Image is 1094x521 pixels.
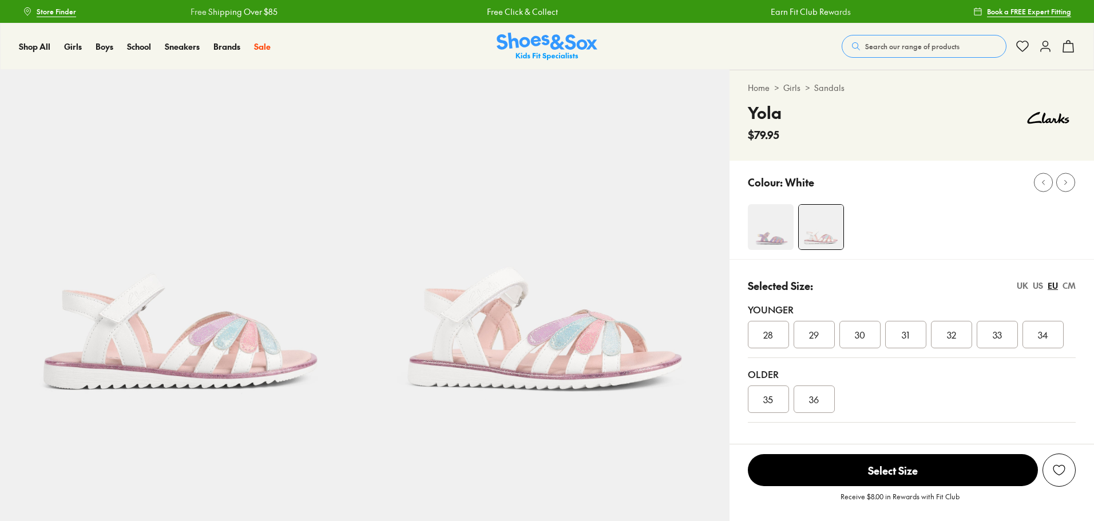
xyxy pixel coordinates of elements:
[748,367,1076,381] div: Older
[96,41,113,52] span: Boys
[855,328,865,341] span: 30
[213,41,240,53] a: Brands
[770,6,850,18] a: Earn Fit Club Rewards
[748,127,779,142] span: $79.95
[19,41,50,53] a: Shop All
[1021,101,1076,135] img: Vendor logo
[763,392,773,406] span: 35
[127,41,151,52] span: School
[37,6,76,17] span: Store Finder
[973,1,1071,22] a: Book a FREE Expert Fitting
[748,174,783,190] p: Colour:
[497,33,597,61] a: Shoes & Sox
[809,392,819,406] span: 36
[64,41,82,53] a: Girls
[19,41,50,52] span: Shop All
[748,204,794,250] img: 4-553672_1
[64,41,82,52] span: Girls
[748,82,1076,94] div: > >
[1063,280,1076,292] div: CM
[165,41,200,52] span: Sneakers
[902,328,909,341] span: 31
[783,82,800,94] a: Girls
[96,41,113,53] a: Boys
[947,328,956,341] span: 32
[1043,454,1076,487] button: Add to Wishlist
[865,41,960,51] span: Search our range of products
[254,41,271,52] span: Sale
[748,82,770,94] a: Home
[799,205,843,249] img: 4-556852_1
[748,101,782,125] h4: Yola
[748,303,1076,316] div: Younger
[763,328,773,341] span: 28
[254,41,271,53] a: Sale
[486,6,557,18] a: Free Click & Collect
[497,33,597,61] img: SNS_Logo_Responsive.svg
[987,6,1071,17] span: Book a FREE Expert Fitting
[814,82,845,94] a: Sandals
[1048,280,1058,292] div: EU
[23,1,76,22] a: Store Finder
[213,41,240,52] span: Brands
[364,70,729,434] img: 5-556853_1
[748,454,1038,487] button: Select Size
[1033,280,1043,292] div: US
[785,174,814,190] p: White
[993,328,1002,341] span: 33
[1017,280,1028,292] div: UK
[748,441,1076,453] div: Unsure on sizing? We have a range of resources to help
[748,278,813,293] p: Selected Size:
[127,41,151,53] a: School
[1038,328,1048,341] span: 34
[11,444,57,487] iframe: Gorgias live chat messenger
[842,35,1006,58] button: Search our range of products
[190,6,277,18] a: Free Shipping Over $85
[809,328,819,341] span: 29
[165,41,200,53] a: Sneakers
[841,491,960,512] p: Receive $8.00 in Rewards with Fit Club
